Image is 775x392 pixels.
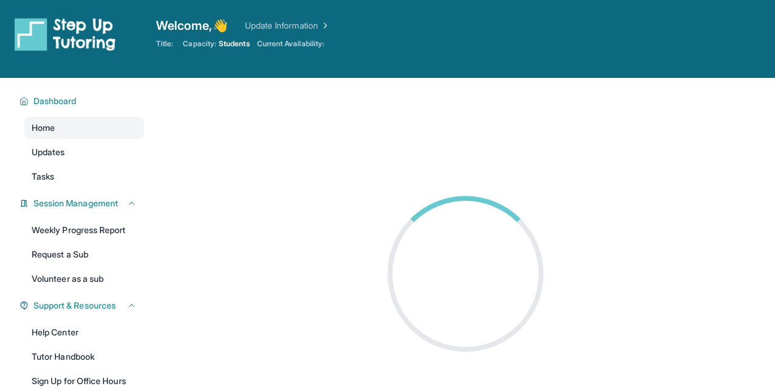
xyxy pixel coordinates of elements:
span: Tasks [32,170,54,183]
span: Home [32,122,55,134]
a: Sign Up for Office Hours [24,370,144,392]
span: Dashboard [34,95,77,107]
a: Volunteer as a sub [24,268,144,290]
a: Home [24,117,144,139]
a: Updates [24,141,144,163]
span: Updates [32,146,65,158]
span: Current Availability: [257,39,324,49]
button: Dashboard [29,95,136,107]
span: Title: [156,39,173,49]
span: Capacity: [183,39,216,49]
a: Request a Sub [24,243,144,265]
button: Support & Resources [29,299,136,312]
img: logo [15,17,116,51]
img: Chevron Right [318,19,330,32]
a: Update Information [245,19,330,32]
a: Tutor Handbook [24,346,144,368]
a: Tasks [24,166,144,187]
span: Session Management [34,197,118,209]
a: Help Center [24,321,144,343]
span: Welcome, 👋 [156,17,228,34]
span: Students [219,39,250,49]
button: Session Management [29,197,136,209]
span: Support & Resources [34,299,116,312]
a: Weekly Progress Report [24,219,144,241]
